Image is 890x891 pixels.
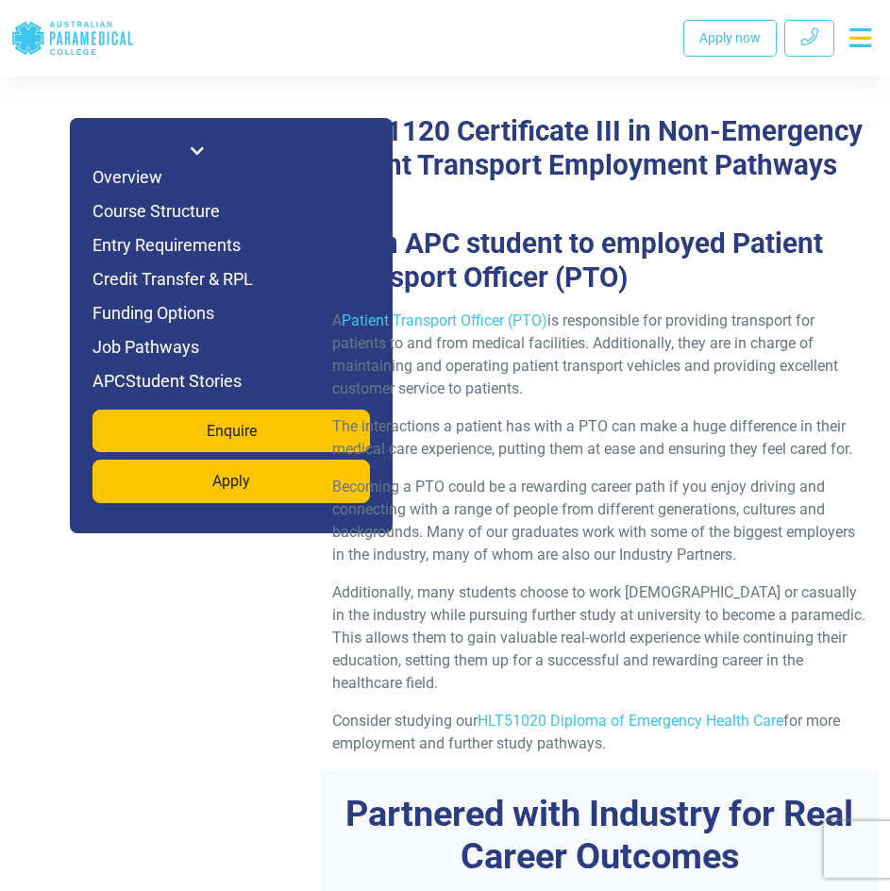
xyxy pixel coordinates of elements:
[332,793,867,879] h3: Partnered with Industry for Real Career Outcomes
[321,114,879,181] h2: Job Pathways
[683,20,777,57] a: Apply now
[332,415,867,461] p: The interactions a patient has with a PTO can make a huge difference in their medical care experi...
[332,581,867,695] p: Additionally, many students choose to work [DEMOGRAPHIC_DATA] or casually in the industry while p...
[321,227,879,294] h2: From APC student to employed Patient Transport Officer (PTO)
[842,21,879,55] button: Toggle navigation
[332,310,867,400] p: A is responsible for providing transport for patients to and from medical facilities. Additionall...
[11,8,134,69] a: Australian Paramedical College
[332,476,867,566] p: Becoming a PTO could be a rewarding career path if you enjoy driving and connecting with a range ...
[478,712,783,730] a: HLT51020 Diploma of Emergency Health Care
[332,710,867,755] p: Consider studying our for more employment and further study pathways.
[342,311,547,329] a: Patient Transport Officer (PTO)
